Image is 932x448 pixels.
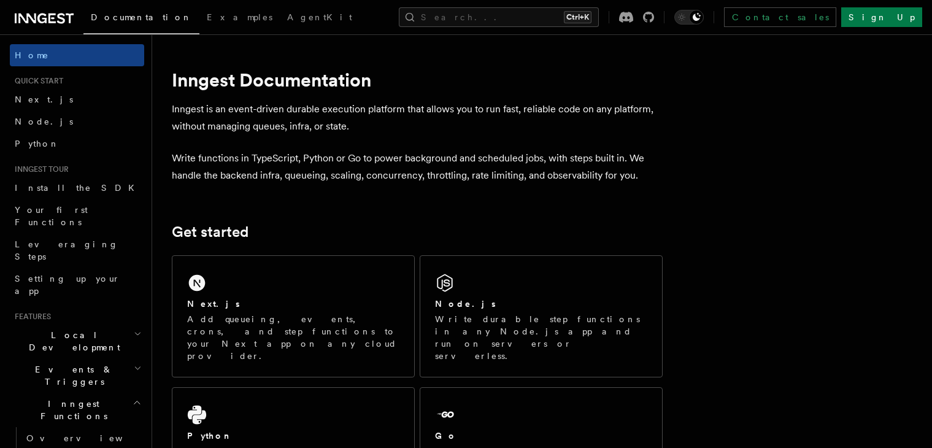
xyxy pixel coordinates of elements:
[172,223,248,241] a: Get started
[10,233,144,268] a: Leveraging Steps
[10,177,144,199] a: Install the SDK
[172,101,663,135] p: Inngest is an event-driven durable execution platform that allows you to run fast, reliable code ...
[10,393,144,427] button: Inngest Functions
[187,430,233,442] h2: Python
[15,117,73,126] span: Node.js
[15,183,142,193] span: Install the SDK
[15,239,118,261] span: Leveraging Steps
[26,433,153,443] span: Overview
[10,312,51,322] span: Features
[187,298,240,310] h2: Next.js
[10,76,63,86] span: Quick start
[10,358,144,393] button: Events & Triggers
[287,12,352,22] span: AgentKit
[435,313,647,362] p: Write durable step functions in any Node.js app and run on servers or serverless.
[564,11,591,23] kbd: Ctrl+K
[172,255,415,377] a: Next.jsAdd queueing, events, crons, and step functions to your Next app on any cloud provider.
[187,313,399,362] p: Add queueing, events, crons, and step functions to your Next app on any cloud provider.
[172,69,663,91] h1: Inngest Documentation
[207,12,272,22] span: Examples
[15,49,49,61] span: Home
[280,4,360,33] a: AgentKit
[420,255,663,377] a: Node.jsWrite durable step functions in any Node.js app and run on servers or serverless.
[10,44,144,66] a: Home
[15,274,120,296] span: Setting up your app
[199,4,280,33] a: Examples
[10,133,144,155] a: Python
[10,164,69,174] span: Inngest tour
[172,150,663,184] p: Write functions in TypeScript, Python or Go to power background and scheduled jobs, with steps bu...
[724,7,836,27] a: Contact sales
[674,10,704,25] button: Toggle dark mode
[91,12,192,22] span: Documentation
[10,199,144,233] a: Your first Functions
[841,7,922,27] a: Sign Up
[10,363,134,388] span: Events & Triggers
[10,324,144,358] button: Local Development
[399,7,599,27] button: Search...Ctrl+K
[10,268,144,302] a: Setting up your app
[10,329,134,353] span: Local Development
[15,139,60,149] span: Python
[83,4,199,34] a: Documentation
[435,430,457,442] h2: Go
[15,95,73,104] span: Next.js
[435,298,496,310] h2: Node.js
[10,398,133,422] span: Inngest Functions
[10,88,144,110] a: Next.js
[15,205,88,227] span: Your first Functions
[10,110,144,133] a: Node.js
